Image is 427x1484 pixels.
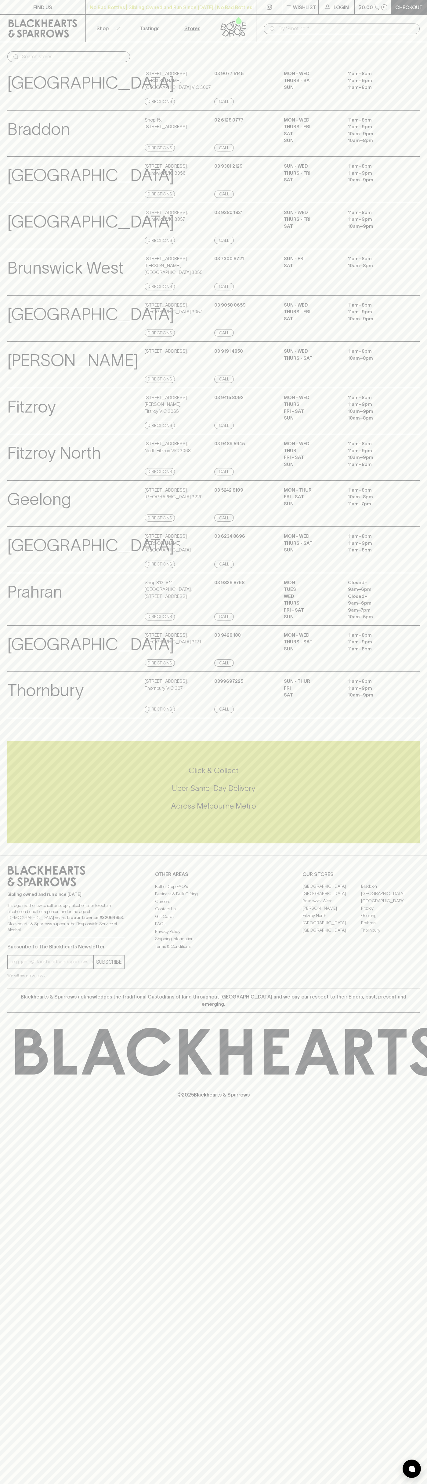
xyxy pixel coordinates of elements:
[145,579,213,600] p: Shop 813-814 [GEOGRAPHIC_DATA] , [STREET_ADDRESS]
[284,408,339,415] p: FRI - SAT
[155,913,272,920] a: Gift Cards
[348,123,403,130] p: 11am – 9pm
[7,440,101,466] p: Fitzroy North
[361,883,420,890] a: Braddon
[348,308,403,315] p: 11am – 9pm
[145,533,213,554] p: [STREET_ADDRESS][PERSON_NAME] , [GEOGRAPHIC_DATA]
[334,4,349,11] p: Login
[145,329,175,336] a: Directions
[145,302,202,315] p: [STREET_ADDRESS] , [GEOGRAPHIC_DATA] 3057
[395,4,423,11] p: Checkout
[348,607,403,614] p: 9am – 7pm
[348,454,403,461] p: 10am – 9pm
[348,638,403,646] p: 11am – 9pm
[7,801,420,811] h5: Across Melbourne Metro
[284,487,339,494] p: MON - THUR
[302,897,361,905] a: Brunswick West
[361,912,420,919] a: Geelong
[214,487,243,494] p: 03 5242 8109
[284,117,339,124] p: MON - WED
[348,216,403,223] p: 11am – 9pm
[155,935,272,943] a: Shipping Information
[214,678,243,685] p: 0399697225
[284,493,339,500] p: FRI - SAT
[94,955,124,969] button: SUBSCRIBE
[284,685,339,692] p: Fri
[348,613,403,620] p: 10am – 5pm
[155,920,272,928] a: FAQ's
[214,117,244,124] p: 02 6128 0777
[348,401,403,408] p: 11am – 9pm
[284,302,339,309] p: SUN - WED
[140,25,159,32] p: Tastings
[348,593,403,600] p: Closed –
[284,163,339,170] p: SUN - WED
[7,487,71,512] p: Geelong
[348,447,403,454] p: 11am – 9pm
[7,902,125,933] p: It is against the law to sell or supply alcohol to, or to obtain alcohol on behalf of a person un...
[348,209,403,216] p: 11am – 8pm
[128,15,171,42] a: Tastings
[284,415,339,422] p: SUN
[214,468,234,475] a: Call
[86,15,128,42] button: Shop
[214,706,234,713] a: Call
[145,613,175,620] a: Directions
[7,891,125,897] p: Sibling owned and run since [DATE]
[348,678,403,685] p: 11am – 8pm
[96,25,109,32] p: Shop
[348,540,403,547] p: 11am – 9pm
[284,540,339,547] p: THURS - SAT
[348,394,403,401] p: 11am – 8pm
[284,70,339,77] p: MON - WED
[284,355,339,362] p: THURS - SAT
[155,883,272,890] a: Bottle Drop FAQ's
[155,905,272,913] a: Contact Us
[22,52,125,62] input: Search stores
[302,883,361,890] a: [GEOGRAPHIC_DATA]
[361,897,420,905] a: [GEOGRAPHIC_DATA]
[278,24,415,34] input: Try "Pinot noir"
[214,659,234,667] a: Call
[302,905,361,912] a: [PERSON_NAME]
[7,972,125,978] p: We will never spam you
[184,25,200,32] p: Stores
[284,600,339,607] p: THURS
[348,692,403,699] p: 10am – 9pm
[7,302,174,327] p: [GEOGRAPHIC_DATA]
[284,613,339,620] p: SUN
[348,70,403,77] p: 11am – 8pm
[145,376,175,383] a: Directions
[348,117,403,124] p: 11am – 8pm
[284,579,339,586] p: MON
[7,579,62,605] p: Prahran
[145,209,188,223] p: [STREET_ADDRESS] , Brunswick VIC 3057
[361,927,420,934] a: Thornbury
[7,117,70,142] p: Braddon
[145,70,213,91] p: [STREET_ADDRESS][PERSON_NAME] , [GEOGRAPHIC_DATA] VIC 3067
[348,262,403,269] p: 10am – 8pm
[284,255,339,262] p: SUN - FRI
[214,613,234,620] a: Call
[145,561,175,568] a: Directions
[348,632,403,639] p: 11am – 8pm
[7,533,174,558] p: [GEOGRAPHIC_DATA]
[348,461,403,468] p: 11am – 8pm
[214,422,234,429] a: Call
[214,440,245,447] p: 03 9489 5945
[348,415,403,422] p: 10am – 8pm
[155,890,272,898] a: Business & Bulk Gifting
[214,255,244,262] p: 03 7300 6721
[348,302,403,309] p: 11am – 8pm
[348,493,403,500] p: 10am – 8pm
[145,678,188,692] p: [STREET_ADDRESS] , Thornbury VIC 3071
[96,958,122,966] p: SUBSCRIBE
[348,586,403,593] p: 9am – 6pm
[383,5,385,9] p: 0
[302,890,361,897] a: [GEOGRAPHIC_DATA]
[214,561,234,568] a: Call
[214,533,245,540] p: 03 6234 8696
[214,163,243,170] p: 03 9381 2129
[214,70,244,77] p: 03 9077 5145
[284,315,339,322] p: SAT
